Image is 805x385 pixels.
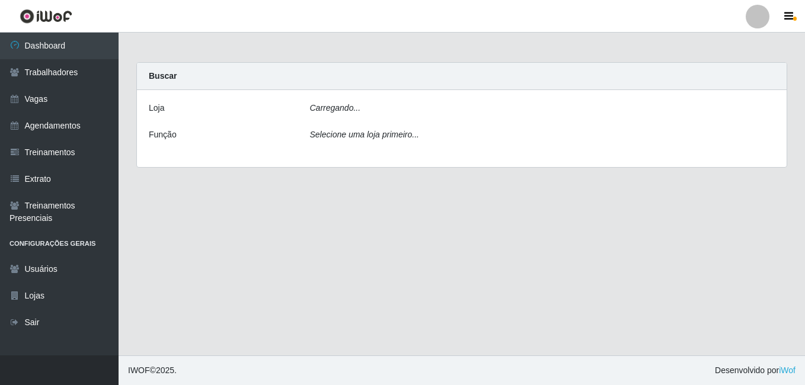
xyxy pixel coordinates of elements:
[149,71,177,81] strong: Buscar
[310,130,419,139] i: Selecione uma loja primeiro...
[128,364,177,377] span: © 2025 .
[310,103,361,113] i: Carregando...
[149,129,177,141] label: Função
[20,9,72,24] img: CoreUI Logo
[128,365,150,375] span: IWOF
[149,102,164,114] label: Loja
[715,364,796,377] span: Desenvolvido por
[779,365,796,375] a: iWof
